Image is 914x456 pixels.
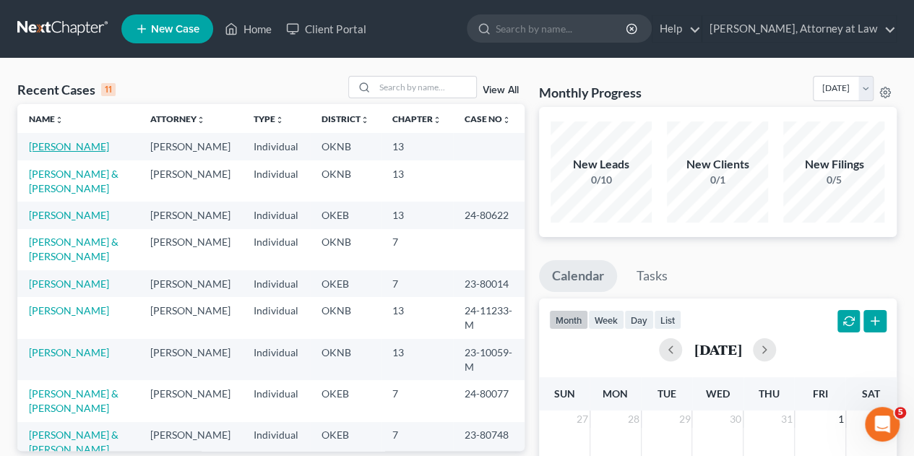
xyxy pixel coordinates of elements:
a: [PERSON_NAME] [29,278,109,290]
td: Individual [242,160,310,202]
a: Chapterunfold_more [392,113,441,124]
div: 0/5 [783,173,884,187]
div: New Leads [551,156,652,173]
i: unfold_more [433,116,441,124]
td: Individual [242,229,310,270]
input: Search by name... [375,77,476,98]
span: New Case [151,24,199,35]
td: 7 [381,270,453,297]
span: 1 [837,410,845,428]
td: Individual [242,380,310,421]
td: [PERSON_NAME] [139,270,242,297]
div: 0/10 [551,173,652,187]
div: 11 [101,83,116,96]
td: 24-80077 [453,380,525,421]
a: [PERSON_NAME], Attorney at Law [702,16,896,42]
td: OKNB [310,339,381,380]
a: [PERSON_NAME] & [PERSON_NAME] [29,236,118,262]
td: OKEB [310,270,381,297]
td: Individual [242,202,310,228]
i: unfold_more [361,116,369,124]
a: [PERSON_NAME] [29,304,109,317]
td: OKNB [310,229,381,270]
button: list [654,310,681,330]
td: 13 [381,339,453,380]
i: unfold_more [502,116,511,124]
h3: Monthly Progress [539,84,642,101]
span: Sun [553,387,574,400]
a: Tasks [624,260,681,292]
button: month [549,310,588,330]
a: Calendar [539,260,617,292]
a: View All [483,85,519,95]
td: OKEB [310,202,381,228]
a: Client Portal [279,16,373,42]
span: 31 [780,410,794,428]
td: 23-80014 [453,270,525,297]
td: OKNB [310,133,381,160]
span: 28 [626,410,641,428]
span: Sat [862,387,880,400]
div: Recent Cases [17,81,116,98]
span: Wed [706,387,730,400]
span: Thu [759,387,780,400]
a: [PERSON_NAME] [29,209,109,221]
i: unfold_more [55,116,64,124]
button: day [624,310,654,330]
a: Home [217,16,279,42]
td: 24-80622 [453,202,525,228]
span: 30 [728,410,743,428]
span: Mon [603,387,628,400]
button: week [588,310,624,330]
td: 13 [381,202,453,228]
div: New Clients [667,156,768,173]
iframe: Intercom live chat [865,407,900,442]
td: [PERSON_NAME] [139,160,242,202]
td: OKEB [310,380,381,421]
td: [PERSON_NAME] [139,297,242,338]
td: Individual [242,339,310,380]
td: [PERSON_NAME] [139,229,242,270]
span: 29 [677,410,691,428]
td: 13 [381,297,453,338]
span: Fri [812,387,827,400]
td: [PERSON_NAME] [139,202,242,228]
td: [PERSON_NAME] [139,380,242,421]
span: 27 [575,410,590,428]
a: [PERSON_NAME] [29,140,109,152]
a: Typeunfold_more [254,113,284,124]
a: Help [652,16,701,42]
span: Tue [657,387,676,400]
h2: [DATE] [694,342,741,357]
td: 13 [381,133,453,160]
a: [PERSON_NAME] & [PERSON_NAME] [29,168,118,194]
td: Individual [242,133,310,160]
a: Districtunfold_more [322,113,369,124]
td: 24-11233-M [453,297,525,338]
td: 7 [381,380,453,421]
a: Case Nounfold_more [465,113,511,124]
i: unfold_more [275,116,284,124]
td: 7 [381,229,453,270]
div: 0/1 [667,173,768,187]
td: Individual [242,297,310,338]
td: [PERSON_NAME] [139,133,242,160]
a: Attorneyunfold_more [150,113,205,124]
a: [PERSON_NAME] & [PERSON_NAME] [29,387,118,414]
td: OKNB [310,297,381,338]
td: [PERSON_NAME] [139,339,242,380]
td: OKNB [310,160,381,202]
td: 23-10059-M [453,339,525,380]
td: 13 [381,160,453,202]
td: Individual [242,270,310,297]
a: [PERSON_NAME] & [PERSON_NAME] [29,429,118,455]
i: unfold_more [197,116,205,124]
a: Nameunfold_more [29,113,64,124]
input: Search by name... [496,15,628,42]
a: [PERSON_NAME] [29,346,109,358]
span: 5 [894,407,906,418]
div: New Filings [783,156,884,173]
